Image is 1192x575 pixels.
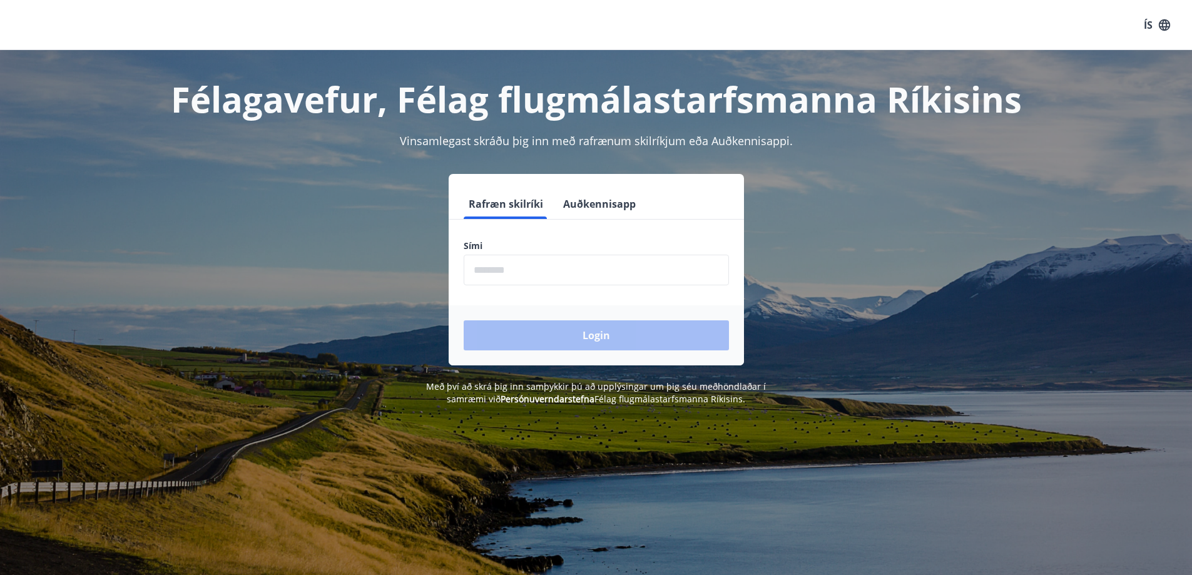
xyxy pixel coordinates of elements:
span: Með því að skrá þig inn samþykkir þú að upplýsingar um þig séu meðhöndlaðar í samræmi við Félag f... [426,380,766,405]
label: Sími [464,240,729,252]
a: Persónuverndarstefna [501,393,594,405]
span: Vinsamlegast skráðu þig inn með rafrænum skilríkjum eða Auðkennisappi. [400,133,793,148]
button: ÍS [1137,14,1177,36]
button: Rafræn skilríki [464,189,548,219]
h1: Félagavefur, Félag flugmálastarfsmanna Ríkisins [161,75,1032,123]
button: Auðkennisapp [558,189,641,219]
